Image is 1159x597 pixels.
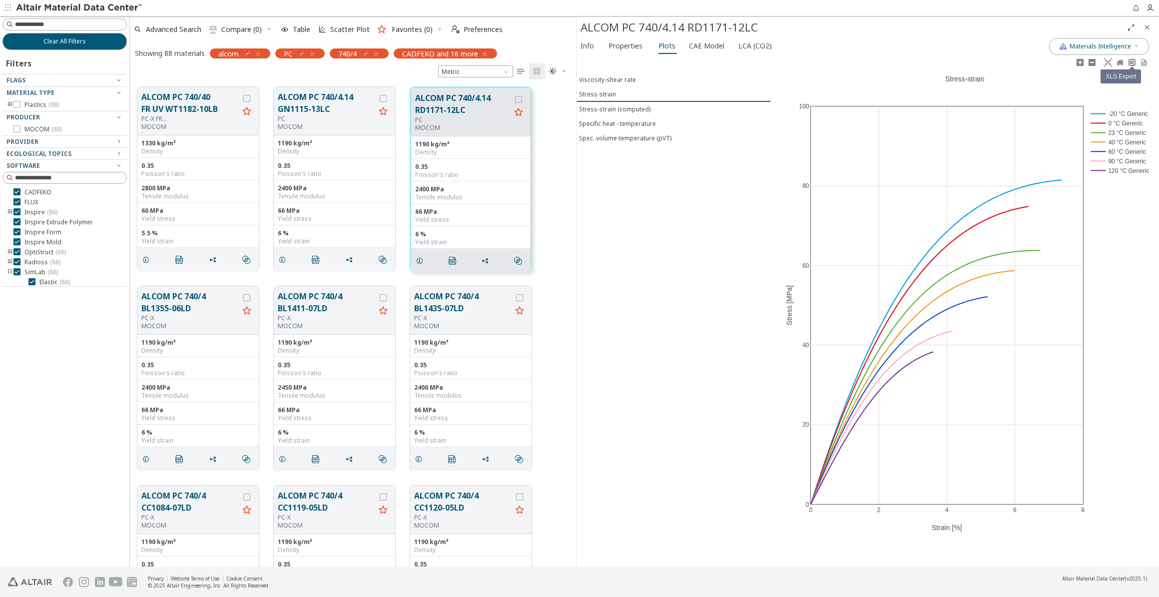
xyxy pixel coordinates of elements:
[415,238,527,246] div: Yield strain
[414,490,512,514] button: ALCOM PC 740/4 CC1120-05LD
[579,119,656,128] div: Specific heat - temperature
[6,208,13,216] i: toogle group
[141,215,255,223] div: Yield stress
[379,455,387,463] i: 
[141,514,239,522] div: PC-X
[1049,38,1149,55] button: AI CopilotMaterials Intelligence
[148,582,270,589] div: © 2025 Altair Engineering, Inc. All Rights Reserved.
[414,347,528,355] div: Density
[6,161,40,170] span: Software
[577,131,771,145] button: Spec. volume-temperature (pVT)
[2,87,127,99] button: Material Type
[415,140,527,148] div: 1190 kg/m³
[175,455,183,463] i: 
[141,361,255,369] div: 0.35
[141,429,255,437] div: 6 %
[510,251,531,271] button: Similar search
[278,437,391,445] div: Yield strain
[24,228,61,236] span: Inspire Form
[6,113,40,121] span: Producer
[24,238,61,246] span: Inspire Mold
[278,91,375,115] button: ALCOM PC 740/4.14 GN1115-13LC
[137,449,158,469] button: Details
[141,147,255,155] div: Density
[1062,575,1125,582] span: Altair Material Data Center
[2,160,127,172] button: Software
[278,290,375,314] button: ALCOM PC 740/4 BL1411-07LD
[414,384,528,392] div: 2400 MPa
[2,74,127,86] button: Flags
[24,268,58,276] span: SimLab
[392,26,433,33] span: Favorites (0)
[415,92,511,116] button: ALCOM PC 740/4.14 RD1171-12LC
[141,437,255,445] div: Yield strain
[312,455,320,463] i: 
[411,251,432,271] button: Details
[278,162,391,170] div: 0.35
[141,162,255,170] div: 0.35
[689,38,724,54] span: CAE Model
[141,139,255,147] div: 1330 kg/m³
[477,449,498,469] button: Share
[464,26,503,33] span: Preferences
[6,76,25,84] span: Flags
[402,49,478,58] span: CADFEKO and 16 more
[137,250,158,270] button: Details
[209,25,217,33] i: 
[141,170,255,178] div: Poisson's ratio
[2,136,127,148] button: Provider
[580,19,1123,35] div: ALCOM PC 740/4.14 RD1171-12LC
[141,322,239,330] p: MOCOM
[517,67,525,75] i: 
[415,216,527,224] div: Yield stress
[1139,19,1155,35] button: Close
[171,449,192,469] button: PDF Download
[278,229,391,237] div: 6 %
[278,429,391,437] div: 6 %
[1062,575,1147,582] div: (v2025.1)
[204,449,225,469] button: Share
[141,207,255,215] div: 60 MPa
[171,250,192,270] button: PDF Download
[47,208,57,216] span: ( 86 )
[278,170,391,178] div: Poisson's ratio
[293,26,310,33] span: Table
[141,237,255,245] div: Yield strain
[278,522,375,530] p: MOCOM
[533,67,541,75] i: 
[338,49,357,58] span: 740/4
[278,139,391,147] div: 1190 kg/m³
[278,237,391,245] div: Yield strain
[218,49,238,58] span: alcom
[330,26,370,33] span: Scatter Plot
[141,347,255,355] div: Density
[2,111,127,123] button: Producer
[274,449,295,469] button: Details
[414,322,512,330] p: MOCOM
[477,251,498,271] button: Share
[511,105,527,121] button: Favorite
[238,250,259,270] button: Similar search
[130,79,576,567] div: grid
[204,250,225,270] button: Share
[312,256,320,264] i: 
[239,303,255,319] button: Favorite
[341,250,362,270] button: Share
[577,72,771,87] button: Viscosity-shear rate
[444,449,465,469] button: PDF Download
[278,207,391,215] div: 66 MPa
[579,90,616,98] div: Stress-strain
[278,369,391,377] div: Poisson's ratio
[278,215,391,223] div: Yield stress
[1123,19,1139,35] button: Full Screen
[515,455,523,463] i: 
[51,125,62,133] span: ( 88 )
[278,384,391,392] div: 2450 MPa
[141,522,239,530] p: MOCOM
[375,303,391,319] button: Favorite
[24,198,38,206] span: FLUX
[375,104,391,120] button: Favorite
[2,33,127,50] button: Clear All Filters
[1070,42,1131,50] span: Materials Intelligence
[141,339,255,347] div: 1190 kg/m³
